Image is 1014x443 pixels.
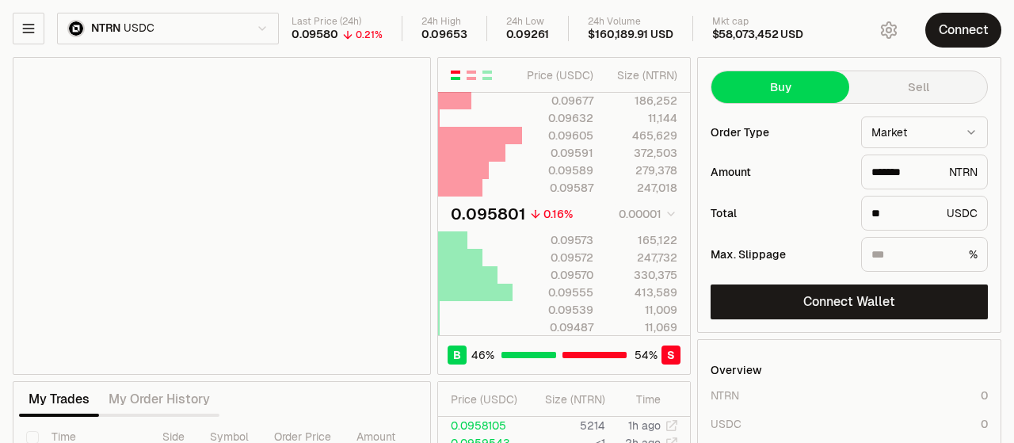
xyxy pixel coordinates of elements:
div: Size ( NTRN ) [607,67,677,83]
div: USDC [711,416,741,432]
div: 0.09261 [506,28,550,42]
div: 0.09487 [523,319,593,335]
div: 0.16% [543,206,573,222]
img: NTRN Logo [69,21,83,36]
div: Amount [711,166,848,178]
div: 165,122 [607,232,677,248]
div: 0.09591 [523,145,593,161]
div: 0.09572 [523,250,593,265]
div: 11,144 [607,110,677,126]
button: Buy [711,71,849,103]
div: 0.21% [356,29,383,41]
div: 330,375 [607,267,677,283]
div: 186,252 [607,93,677,109]
div: NTRN [711,388,739,403]
div: 24h Low [506,16,550,28]
div: 0.09555 [523,285,593,300]
div: $58,073,452 USD [712,28,803,42]
div: Last Price (24h) [292,16,383,28]
div: Mkt cap [712,16,803,28]
span: S [667,347,675,363]
div: Price ( USDC ) [451,391,524,407]
div: Time [619,391,661,407]
div: 0.09589 [523,162,593,178]
iframe: Financial Chart [13,58,430,374]
td: 0.0958105 [438,417,525,434]
div: Size ( NTRN ) [538,391,605,407]
div: 247,018 [607,180,677,196]
button: Show Buy Orders Only [481,69,494,82]
span: 54 % [635,347,658,363]
span: 46 % [471,347,494,363]
td: 5214 [525,417,606,434]
div: 0.09632 [523,110,593,126]
div: USDC [861,196,988,231]
button: Connect [925,13,1001,48]
div: 0.09570 [523,267,593,283]
div: 11,009 [607,302,677,318]
div: 11,069 [607,319,677,335]
button: My Trades [19,384,99,415]
button: Show Sell Orders Only [465,69,478,82]
span: NTRN [91,21,120,36]
button: My Order History [99,384,219,415]
span: USDC [124,21,154,36]
div: 24h High [421,16,467,28]
div: Overview [711,362,762,378]
button: Market [861,116,988,148]
div: 0.09573 [523,232,593,248]
button: Connect Wallet [711,285,988,319]
div: 247,732 [607,250,677,265]
div: 0 [981,388,988,403]
div: 372,503 [607,145,677,161]
div: 413,589 [607,285,677,300]
div: 0.09677 [523,93,593,109]
div: 0.09587 [523,180,593,196]
div: 0.09605 [523,128,593,143]
div: % [861,237,988,272]
div: $160,189.91 USD [588,28,673,42]
div: Max. Slippage [711,249,848,260]
button: Show Buy and Sell Orders [449,69,462,82]
div: 279,378 [607,162,677,178]
div: 465,629 [607,128,677,143]
div: 0.09539 [523,302,593,318]
time: 1h ago [628,418,661,433]
div: 0.095801 [451,203,526,225]
div: Price ( USDC ) [523,67,593,83]
div: 0.09580 [292,28,338,42]
div: 24h Volume [588,16,673,28]
button: Sell [849,71,987,103]
div: 0.09653 [421,28,467,42]
button: 0.00001 [614,204,677,223]
div: Order Type [711,127,848,138]
div: Total [711,208,848,219]
div: NTRN [861,155,988,189]
div: 0 [981,416,988,432]
span: B [453,347,461,363]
